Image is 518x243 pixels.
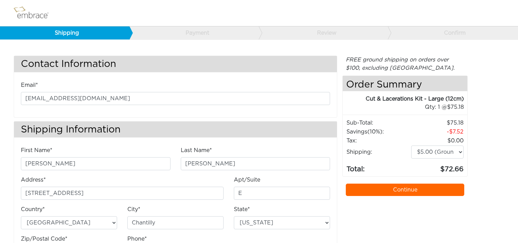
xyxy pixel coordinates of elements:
[343,95,464,103] div: Cut & Lacerations Kit - Large (12cm)
[346,159,411,175] td: Total:
[181,146,212,154] label: Last Name*
[447,104,464,110] span: 75.18
[346,118,411,127] td: Sub-Total:
[14,56,337,72] h3: Contact Information
[411,136,464,145] td: 0.00
[411,127,464,136] td: 7.52
[127,235,147,243] label: Phone*
[346,136,411,145] td: Tax:
[388,26,517,39] a: Confirm
[14,121,337,138] h3: Shipping Information
[346,184,464,196] a: Continue
[351,103,464,111] div: 1 @
[411,118,464,127] td: 75.18
[367,129,382,135] span: (10%)
[258,26,388,39] a: Review
[127,205,140,213] label: City*
[21,146,52,154] label: First Name*
[234,176,260,184] label: Apt/Suite
[411,159,464,175] td: 72.66
[343,76,467,91] h4: Order Summary
[21,235,67,243] label: Zip/Postal Code*
[21,205,45,213] label: Country*
[21,81,38,89] label: Email*
[12,4,56,22] img: logo.png
[21,176,46,184] label: Address*
[342,56,468,72] div: FREE ground shipping on orders over $100, excluding [GEOGRAPHIC_DATA].
[234,205,250,213] label: State*
[129,26,258,39] a: Payment
[346,127,411,136] td: Savings :
[346,145,411,159] td: Shipping:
